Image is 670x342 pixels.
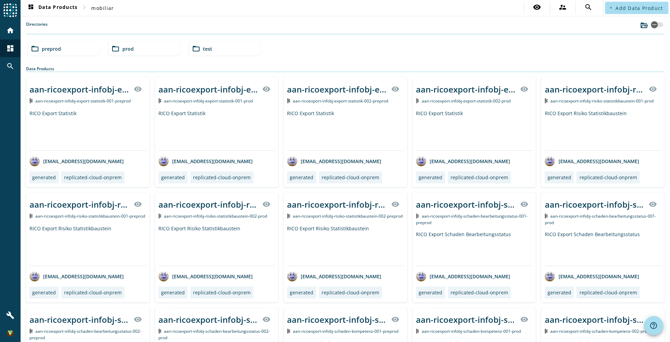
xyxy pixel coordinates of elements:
img: avatar [158,156,169,166]
mat-icon: dashboard [27,4,35,12]
span: Kafka Topic: aan-ricoexport-infobj-risiko-statistikbaustein-001-preprod [35,213,145,219]
div: generated [547,289,571,296]
div: generated [161,289,185,296]
div: generated [547,174,571,181]
mat-icon: folder_open [31,45,39,53]
div: aan-ricoexport-infobj-schaden-kompetenz-002-_stage_ [545,314,645,325]
span: Kafka Topic: aan-ricoexport-infobj-schaden-kompetenz-001-preprod [293,328,398,334]
img: avatar [545,156,555,166]
div: generated [290,174,313,181]
span: Add Data Product [615,5,663,11]
div: [EMAIL_ADDRESS][DOMAIN_NAME] [158,271,253,281]
span: preprod [42,46,61,52]
img: Kafka Topic: aan-ricoexport-infobj-export-statistik-001-prod [158,98,161,103]
div: RICO Export Risiko Statistikbaustein [545,110,661,150]
div: aan-ricoexport-infobj-schaden-bearbeitungsstatus-002-_stage_ [158,314,259,325]
span: Kafka Topic: aan-ricoexport-infobj-schaden-bearbeitungsstatus-001-prod [545,213,656,225]
div: RICO Export Schaden Bearbeitungsstatus [416,231,533,266]
img: Kafka Topic: aan-ricoexport-infobj-risiko-statistikbaustein-002-prod [158,213,161,218]
div: RICO Export Statistik [158,110,275,150]
div: replicated-cloud-onprem [322,174,379,181]
mat-icon: visibility [649,85,657,93]
span: Data Products [27,4,77,12]
div: RICO Export Statistik [287,110,404,150]
div: RICO Export Risiko Statistikbaustein [29,225,146,266]
button: mobiliar [88,2,117,14]
div: generated [290,289,313,296]
img: Kafka Topic: aan-ricoexport-infobj-export-statistik-002-preprod [287,98,290,103]
div: aan-ricoexport-infobj-export-statistik-002-_stage_ [287,84,387,95]
span: Kafka Topic: aan-ricoexport-infobj-schaden-kompetenz-001-prod [421,328,521,334]
button: Data Products [24,2,80,14]
div: [EMAIL_ADDRESS][DOMAIN_NAME] [158,156,253,166]
img: avatar [416,156,426,166]
img: spoud-logo.svg [3,3,17,17]
div: aan-ricoexport-infobj-export-statistik-002-_stage_ [416,84,516,95]
div: generated [32,289,56,296]
div: [EMAIL_ADDRESS][DOMAIN_NAME] [29,156,124,166]
button: Add Data Product [605,2,668,14]
div: replicated-cloud-onprem [322,289,379,296]
mat-icon: add [609,6,613,10]
img: Kafka Topic: aan-ricoexport-infobj-schaden-bearbeitungsstatus-001-preprod [416,213,419,218]
span: Kafka Topic: aan-ricoexport-infobj-schaden-bearbeitungsstatus-002-preprod [29,328,141,341]
mat-icon: visibility [649,200,657,208]
span: prod [122,46,134,52]
span: Kafka Topic: aan-ricoexport-infobj-risiko-statistikbaustein-001-prod [550,98,654,104]
img: Kafka Topic: aan-ricoexport-infobj-schaden-kompetenz-001-preprod [287,329,290,333]
div: aan-ricoexport-infobj-risiko-statistikbaustein-001-_stage_ [545,84,645,95]
div: generated [161,174,185,181]
span: Kafka Topic: aan-ricoexport-infobj-schaden-kompetenz-002-prod [550,328,649,334]
div: RICO Export Risiko Statistikbaustein [158,225,275,266]
div: RICO Export Risiko Statistikbaustein [287,225,404,266]
div: [EMAIL_ADDRESS][DOMAIN_NAME] [545,156,639,166]
div: aan-ricoexport-infobj-export-statistik-001-_stage_ [29,84,130,95]
div: Data Products [26,66,665,72]
mat-icon: visibility [391,85,399,93]
div: replicated-cloud-onprem [193,174,251,181]
mat-icon: visibility [134,200,142,208]
div: [EMAIL_ADDRESS][DOMAIN_NAME] [416,271,510,281]
div: replicated-cloud-onprem [64,289,122,296]
mat-icon: home [6,26,14,35]
img: avatar [29,271,40,281]
div: [EMAIL_ADDRESS][DOMAIN_NAME] [416,156,510,166]
div: replicated-cloud-onprem [579,289,637,296]
span: Kafka Topic: aan-ricoexport-infobj-risiko-statistikbaustein-002-preprod [293,213,403,219]
span: Kafka Topic: aan-ricoexport-infobj-export-statistik-001-prod [164,98,253,104]
div: aan-ricoexport-infobj-schaden-kompetenz-001-_stage_ [287,314,387,325]
mat-icon: visibility [134,85,142,93]
mat-icon: visibility [520,85,528,93]
img: Kafka Topic: aan-ricoexport-infobj-schaden-bearbeitungsstatus-001-prod [545,213,548,218]
img: Kafka Topic: aan-ricoexport-infobj-schaden-kompetenz-001-prod [416,329,419,333]
div: replicated-cloud-onprem [64,174,122,181]
span: Kafka Topic: aan-ricoexport-infobj-export-statistik-002-prod [421,98,510,104]
img: 11564d625e1ef81f76cd95267eaef640 [7,330,14,337]
mat-icon: visibility [134,315,142,323]
div: replicated-cloud-onprem [451,174,508,181]
div: aan-ricoexport-infobj-risiko-statistikbaustein-002-_stage_ [158,199,259,210]
span: Kafka Topic: aan-ricoexport-infobj-export-statistik-002-preprod [293,98,388,104]
label: Directories [26,21,48,34]
div: replicated-cloud-onprem [451,289,508,296]
mat-icon: folder_open [111,45,120,53]
img: Kafka Topic: aan-ricoexport-infobj-export-statistik-002-prod [416,98,419,103]
mat-icon: visibility [262,85,271,93]
div: [EMAIL_ADDRESS][DOMAIN_NAME] [287,271,381,281]
img: Kafka Topic: aan-ricoexport-infobj-schaden-bearbeitungsstatus-002-prod [158,329,161,333]
div: aan-ricoexport-infobj-schaden-bearbeitungsstatus-002-_stage_ [29,314,130,325]
mat-icon: visibility [391,200,399,208]
span: Kafka Topic: aan-ricoexport-infobj-risiko-statistikbaustein-002-prod [164,213,267,219]
div: RICO Export Statistik [416,110,533,150]
img: Kafka Topic: aan-ricoexport-infobj-risiko-statistikbaustein-001-preprod [29,213,33,218]
mat-icon: help_outline [649,321,658,330]
mat-icon: visibility [262,200,271,208]
img: avatar [29,156,40,166]
mat-icon: dashboard [6,44,14,52]
div: [EMAIL_ADDRESS][DOMAIN_NAME] [29,271,124,281]
span: Kafka Topic: aan-ricoexport-infobj-schaden-bearbeitungsstatus-001-preprod [416,213,528,225]
mat-icon: search [6,62,14,70]
div: generated [419,289,442,296]
img: Kafka Topic: aan-ricoexport-infobj-export-statistik-001-preprod [29,98,33,103]
img: Kafka Topic: aan-ricoexport-infobj-schaden-kompetenz-002-prod [545,329,548,333]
